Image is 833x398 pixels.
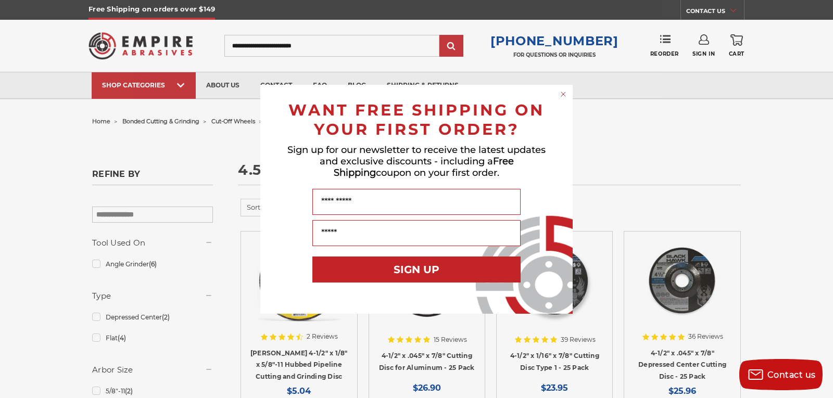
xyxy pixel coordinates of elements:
span: Sign up for our newsletter to receive the latest updates and exclusive discounts - including a co... [287,144,546,178]
button: Contact us [739,359,823,390]
span: Contact us [767,370,816,380]
button: Close dialog [558,89,569,99]
span: Free Shipping [334,156,514,178]
span: WANT FREE SHIPPING ON YOUR FIRST ORDER? [288,100,545,139]
button: SIGN UP [312,256,521,283]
